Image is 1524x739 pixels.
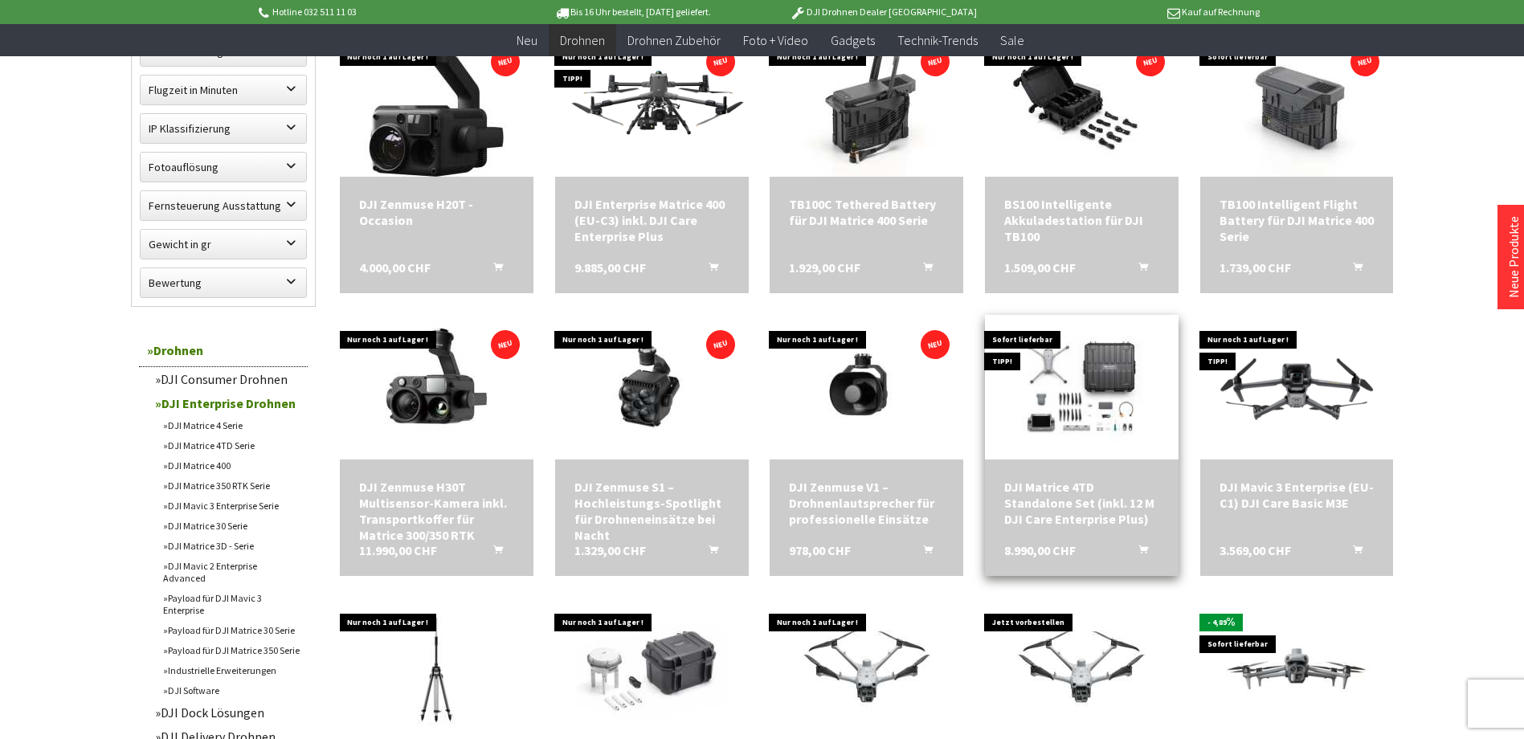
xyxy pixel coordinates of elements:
span: 1.929,00 CHF [789,259,860,276]
span: Technik-Trends [897,32,978,48]
a: DJI Matrice 30 Serie [155,516,308,536]
a: DJI Enterprise Matrice 400 (EU-C3) inkl. DJI Care Enterprise Plus 9.885,00 CHF In den Warenkorb [574,196,729,244]
span: Neu [517,32,537,48]
span: 11.990,00 CHF [359,542,437,558]
button: In den Warenkorb [689,259,728,280]
a: TB100C Tethered Battery für DJI Matrice 400 Serie 1.929,00 CHF In den Warenkorb [789,196,944,228]
img: TB100C Tethered Battery für DJI Matrice 400 Serie [771,32,962,177]
a: DJI Matrice 3D - Serie [155,536,308,556]
a: Drohnen [549,24,616,57]
p: DJI Drohnen Dealer [GEOGRAPHIC_DATA] [758,2,1008,22]
img: DJI Enterprise Matrice 400 (EU-C3) inkl. DJI Care Enterprise Plus [555,51,749,160]
a: Technik-Trends [886,24,989,57]
a: Drohnen Zubehör [616,24,732,57]
a: Neue Produkte [1506,216,1522,298]
span: Sale [1000,32,1024,48]
a: DJI Matrice 4TD Serie [155,435,308,455]
span: 3.569,00 CHF [1220,542,1291,558]
div: TB100C Tethered Battery für DJI Matrice 400 Serie [789,196,944,228]
img: BS100 Intelligente Akkuladestation für DJI TB100 [986,32,1177,177]
a: BS100 Intelligente Akkuladestation für DJI TB100 1.509,00 CHF In den Warenkorb [1004,196,1159,244]
div: DJI Zenmuse H20T - Occasion [359,196,514,228]
p: Kauf auf Rechnung [1009,2,1260,22]
span: Drohnen [560,32,605,48]
a: DJI Mavic 3 Enterprise Serie [155,496,308,516]
a: Industrielle Erweiterungen [155,660,308,680]
label: IP Klassifizierung [141,114,306,143]
a: DJI Mavic 3 Enterprise (EU-C1) DJI Care Basic M3E 3.569,00 CHF In den Warenkorb [1220,479,1375,511]
img: DJI Matrice 4E [1200,615,1394,725]
a: DJI Zenmuse S1 – Hochleistungs-Spotlight für Drohneneinsätze bei Nacht 1.329,00 CHF In den Warenkorb [574,479,729,543]
img: TB100 Intelligent Flight Battery für DJI Matrice 400 Serie [1201,32,1392,177]
img: DJI Zenmuse V1 – Drohnenlautsprecher für professionelle Einsätze [770,315,963,459]
a: Neu [505,24,549,57]
a: DJI Enterprise Drohnen [147,391,308,415]
img: DJI Mavic 3 Enterprise (EU-C1) DJI Care Basic M3E [1200,333,1394,442]
span: 1.739,00 CHF [1220,259,1291,276]
a: DJI Matrice 400 [155,455,308,476]
a: DJI Matrice 350 RTK Serie [155,476,308,496]
label: Gewicht in gr [141,230,306,259]
button: In den Warenkorb [904,542,942,563]
img: DJI Zenmuse H20T - Occasion [364,32,509,177]
p: Hotline 032 511 11 03 [256,2,507,22]
img: DJI Matrice 4TD Standalone Set (inkl. 12 M DJI Care Enterprise Plus) [985,317,1179,456]
a: DJI Zenmuse V1 – Drohnenlautsprecher für professionelle Einsätze 978,00 CHF In den Warenkorb [789,479,944,527]
a: Payload für DJI Matrice 30 Serie [155,620,308,640]
span: Foto + Video [743,32,808,48]
img: DJI Zenmuse S1 – Hochleistungs-Spotlight für Drohneneinsätze bei Nacht [555,315,748,459]
a: Sale [989,24,1036,57]
button: In den Warenkorb [474,259,513,280]
a: DJI Matrice 4 Serie [155,415,308,435]
a: DJI Consumer Drohnen [147,367,308,391]
button: In den Warenkorb [1119,542,1158,563]
p: Bis 16 Uhr bestellt, [DATE] geliefert. [507,2,758,22]
a: DJI Software [155,680,308,700]
div: TB100 Intelligent Flight Battery für DJI Matrice 400 Serie [1220,196,1375,244]
button: In den Warenkorb [1334,259,1372,280]
a: TB100 Intelligent Flight Battery für DJI Matrice 400 Serie 1.739,00 CHF In den Warenkorb [1220,196,1375,244]
a: Payload für DJI Mavic 3 Enterprise [155,588,308,620]
a: Payload für DJI Matrice 350 Serie [155,640,308,660]
div: DJI Matrice 4TD Standalone Set (inkl. 12 M DJI Care Enterprise Plus) [1004,479,1159,527]
button: In den Warenkorb [1334,542,1372,563]
button: In den Warenkorb [474,542,513,563]
div: DJI Mavic 3 Enterprise (EU-C1) DJI Care Basic M3E [1220,479,1375,511]
div: DJI Zenmuse S1 – Hochleistungs-Spotlight für Drohneneinsätze bei Nacht [574,479,729,543]
a: DJI Mavic 2 Enterprise Advanced [155,556,308,588]
div: DJI Zenmuse H30T Multisensor-Kamera inkl. Transportkoffer für Matrice 300/350 RTK [359,479,514,543]
span: 1.509,00 CHF [1004,259,1076,276]
span: Gadgets [831,32,875,48]
div: DJI Enterprise Matrice 400 (EU-C3) inkl. DJI Care Enterprise Plus [574,196,729,244]
span: 978,00 CHF [789,542,851,558]
a: DJI Dock Lösungen [147,700,308,725]
div: DJI Zenmuse V1 – Drohnenlautsprecher für professionelle Einsätze [789,479,944,527]
span: 9.885,00 CHF [574,259,646,276]
label: Flugzeit in Minuten [141,76,306,104]
span: 1.329,00 CHF [574,542,646,558]
a: Gadgets [819,24,886,57]
a: Foto + Video [732,24,819,57]
a: Drohnen [139,334,308,367]
label: Bewertung [141,268,306,297]
img: DJI Zenmuse H30T Multisensor-Kamera inkl. Transportkoffer für Matrice 300/350 RTK [340,315,533,459]
button: In den Warenkorb [1119,259,1158,280]
a: DJI Matrice 4TD Standalone Set (inkl. 12 M DJI Care Enterprise Plus) 8.990,00 CHF In den Warenkorb [1004,479,1159,527]
span: 4.000,00 CHF [359,259,431,276]
label: Fernsteuerung Ausstattung [141,191,306,220]
span: 8.990,00 CHF [1004,542,1076,558]
a: DJI Zenmuse H30T Multisensor-Kamera inkl. Transportkoffer für Matrice 300/350 RTK 11.990,00 CHF I... [359,479,514,543]
button: In den Warenkorb [904,259,942,280]
a: DJI Zenmuse H20T - Occasion 4.000,00 CHF In den Warenkorb [359,196,514,228]
button: In den Warenkorb [689,542,728,563]
div: BS100 Intelligente Akkuladestation für DJI TB100 [1004,196,1159,244]
label: Fotoauflösung [141,153,306,182]
span: Drohnen Zubehör [627,32,721,48]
